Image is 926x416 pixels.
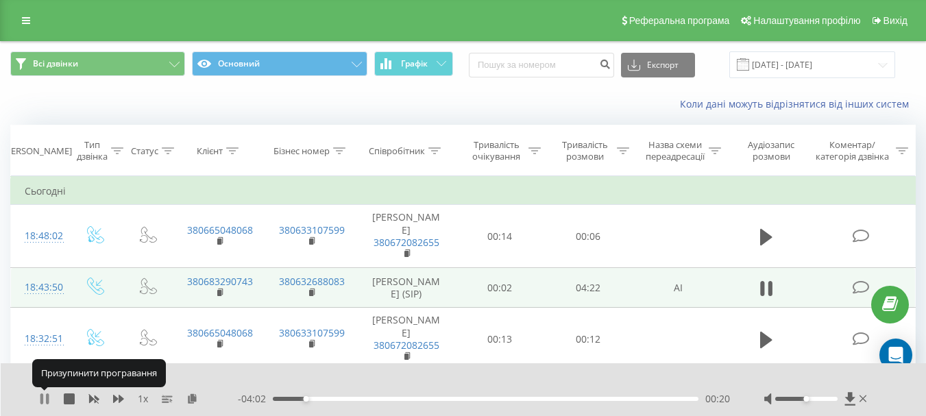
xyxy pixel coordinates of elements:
td: 00:13 [456,308,544,371]
a: 380633107599 [279,326,345,339]
div: Коментар/категорія дзвінка [812,139,892,162]
div: Аудіозапис розмови [737,139,806,162]
div: Тривалість розмови [557,139,613,162]
a: 380665048068 [187,326,253,339]
div: Бізнес номер [273,145,330,157]
div: Тривалість очікування [468,139,525,162]
div: Accessibility label [304,396,309,402]
td: Сьогодні [11,178,916,205]
div: Тип дзвінка [77,139,108,162]
div: [PERSON_NAME] [3,145,72,157]
a: 380665048068 [187,223,253,236]
button: Основний [192,51,367,76]
a: 380683290743 [187,275,253,288]
button: Експорт [621,53,695,77]
span: - 04:02 [238,392,273,406]
span: Реферальна програма [629,15,730,26]
div: 18:32:51 [25,326,53,352]
td: 00:02 [456,268,544,308]
span: 00:20 [705,392,730,406]
a: 380672082655 [374,236,439,249]
td: [PERSON_NAME] [357,205,456,268]
button: Всі дзвінки [10,51,185,76]
div: Open Intercom Messenger [879,339,912,371]
td: 00:14 [456,205,544,268]
td: [PERSON_NAME] [357,308,456,371]
a: 380672082655 [374,339,439,352]
div: 18:48:02 [25,223,53,249]
div: Призупинити програвання [32,359,166,387]
a: 380633107599 [279,223,345,236]
span: 1 x [138,392,148,406]
td: [PERSON_NAME] (SIP) [357,268,456,308]
a: 380632688083 [279,275,345,288]
td: 00:06 [544,205,633,268]
td: AI [633,268,724,308]
input: Пошук за номером [469,53,614,77]
div: 18:43:50 [25,274,53,301]
span: Графік [401,59,428,69]
span: Всі дзвінки [33,58,78,69]
div: Accessibility label [803,396,809,402]
div: Співробітник [369,145,425,157]
div: Клієнт [197,145,223,157]
td: 00:12 [544,308,633,371]
div: Назва схеми переадресації [645,139,705,162]
div: Статус [131,145,158,157]
a: Коли дані можуть відрізнятися вiд інших систем [680,97,916,110]
span: Налаштування профілю [753,15,860,26]
td: 04:22 [544,268,633,308]
span: Вихід [884,15,907,26]
button: Графік [374,51,453,76]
